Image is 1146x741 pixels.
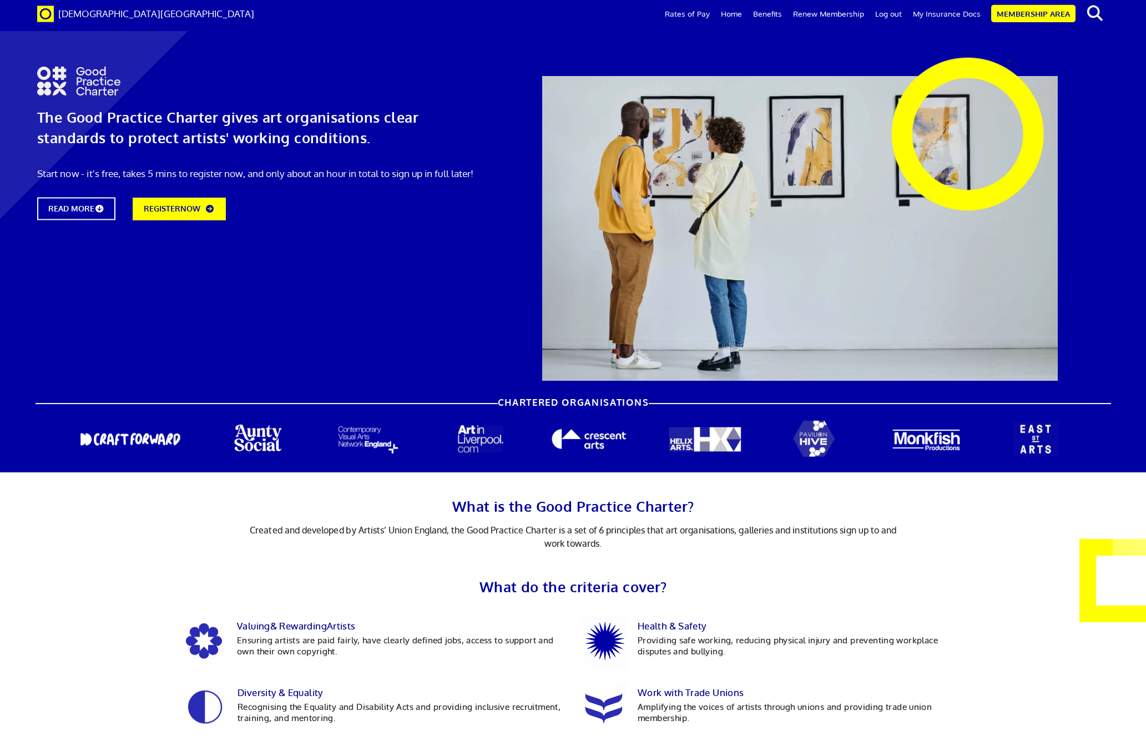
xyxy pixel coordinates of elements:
[37,107,474,149] h1: The Good Practice Charter gives art organisations clear standards to protect artists' working con...
[573,682,973,737] a: Work with Trade Unions Amplifying the voices of artists through unions and providing trade union ...
[748,1,787,27] a: Benefits
[173,682,573,737] a: Diversity & Equality Recognising the Equality and Disability Acts and providing inclusive recruit...
[497,398,649,408] span: CHARTERED ORGANISATIONS
[237,621,356,631] span: Valuing Artists
[991,5,1076,22] a: Membership Area
[58,8,254,19] span: [DEMOGRAPHIC_DATA][GEOGRAPHIC_DATA]
[29,1,262,28] a: Brand [DEMOGRAPHIC_DATA][GEOGRAPHIC_DATA]
[1078,2,1112,25] button: search
[240,523,906,550] p: Created and developed by Artists’ Union England, the Good Practice Charter is a set of 6 principl...
[270,620,327,631] span: & Rewarding
[870,1,907,27] a: Log out
[173,495,973,517] h2: What is the Good Practice Charter?
[173,616,573,670] a: Valuing& RewardingArtists Ensuring artists are paid fairly, have clearly defined jobs, access to ...
[1006,56,1011,65] picture: >
[238,688,323,698] span: Diversity & Equality
[715,1,748,27] a: Home
[659,1,715,27] a: Rates of Pay
[133,198,226,220] a: REGISTERNOW
[573,616,973,670] a: Health & Safety Providing safe working, reducing physical injury and preventing workplace dispute...
[37,198,115,220] a: READ MORE
[638,688,744,698] span: Work with Trade Unions
[787,1,870,27] a: Renew Membership
[180,204,200,214] span: NOW
[37,166,474,180] p: Start now - it's free, takes 5 mins to register now, and only about an hour in total to sign up i...
[907,1,986,27] a: My Insurance Docs
[173,575,973,598] h2: What do the criteria cover?
[637,621,706,631] span: Health & Safety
